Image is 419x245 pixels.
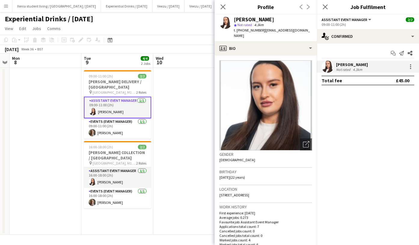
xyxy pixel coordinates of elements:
[84,97,151,118] app-card-role: Assistant Event Manager1/109:00-11:00 (2h)[PERSON_NAME]
[11,59,20,66] span: 8
[300,138,312,150] div: Open photos pop-in
[219,220,312,224] p: Favourite job: Assistant Event Manager
[219,204,312,210] h3: Work history
[138,74,146,78] span: 2/2
[234,28,310,38] span: | [EMAIL_ADDRESS][DOMAIN_NAME]
[89,74,113,78] span: 09:00-11:00 (2h)
[12,0,101,12] button: Xenia student living / [GEOGRAPHIC_DATA] / [DATE]
[101,0,152,12] button: Experiential Drinks / [DATE]
[20,47,35,51] span: Week 36
[5,14,93,23] h1: Experiential Drinks / [DATE]
[219,215,312,220] p: Average jobs: 0.273
[136,90,146,95] span: 2 Roles
[84,56,91,61] span: Tue
[219,158,255,162] span: [DEMOGRAPHIC_DATA]
[322,77,342,83] div: Total fee
[317,29,419,44] div: Confirmed
[84,70,151,139] app-job-card: 09:00-11:00 (2h)2/2[PERSON_NAME] DELIVERY / [GEOGRAPHIC_DATA] [GEOGRAPHIC_DATA], M1 2JQ2 RolesAss...
[83,59,91,66] span: 9
[215,41,317,56] div: Bio
[84,168,151,188] app-card-role: Assistant Event Manager1/116:00-18:00 (2h)[PERSON_NAME]
[219,238,312,242] p: Worked jobs count: 4
[156,56,164,61] span: Wed
[19,26,26,31] span: Edit
[5,26,13,31] span: View
[47,26,61,31] span: Comms
[93,161,136,165] span: [GEOGRAPHIC_DATA], M1 2JQ
[215,3,317,11] h3: Profile
[219,175,245,180] span: [DATE] (22 years)
[219,152,312,157] h3: Gender
[219,229,312,233] p: Cancelled jobs count: 0
[237,23,252,27] span: Not rated
[219,169,312,174] h3: Birthday
[406,17,414,22] span: 2/2
[2,25,16,32] a: View
[152,0,185,12] button: Veezu / [DATE]
[84,150,151,161] h3: [PERSON_NAME] COLLECTION / [GEOGRAPHIC_DATA]
[219,233,312,238] p: Cancelled jobs total count: 0
[84,188,151,208] app-card-role: Events (Event Manager)1/116:00-18:00 (2h)[PERSON_NAME]
[155,59,164,66] span: 10
[17,25,29,32] a: Edit
[84,118,151,139] app-card-role: Events (Event Manager)1/109:00-11:00 (2h)[PERSON_NAME]
[352,67,363,72] div: 4.3km
[185,0,217,12] button: Veezu / [DATE]
[136,161,146,165] span: 2 Roles
[32,26,41,31] span: Jobs
[219,186,312,192] h3: Location
[219,224,312,229] p: Applications total count: 7
[322,17,367,22] span: Assistant Event Manager
[317,3,419,11] h3: Job Fulfilment
[37,47,43,51] div: BST
[322,17,372,22] button: Assistant Event Manager
[234,17,274,22] div: [PERSON_NAME]
[219,193,249,197] span: [STREET_ADDRESS]
[219,60,312,150] img: Crew avatar or photo
[234,28,265,32] span: t. [PHONE_NUMBER]
[141,61,150,66] div: 2 Jobs
[253,23,265,27] span: 4.3km
[89,145,113,149] span: 16:00-18:00 (2h)
[322,22,414,27] div: 09:00-11:00 (2h)
[84,79,151,90] h3: [PERSON_NAME] DELIVERY / [GEOGRAPHIC_DATA]
[336,67,352,72] div: Not rated
[396,77,409,83] div: £45.00
[219,211,312,215] p: First experience: [DATE]
[141,56,149,61] span: 4/4
[336,62,368,67] div: [PERSON_NAME]
[12,56,20,61] span: Mon
[5,46,19,52] div: [DATE]
[30,25,44,32] a: Jobs
[45,25,63,32] a: Comms
[93,90,136,95] span: [GEOGRAPHIC_DATA], M1 2JQ
[138,145,146,149] span: 2/2
[84,141,151,208] app-job-card: 16:00-18:00 (2h)2/2[PERSON_NAME] COLLECTION / [GEOGRAPHIC_DATA] [GEOGRAPHIC_DATA], M1 2JQ2 RolesA...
